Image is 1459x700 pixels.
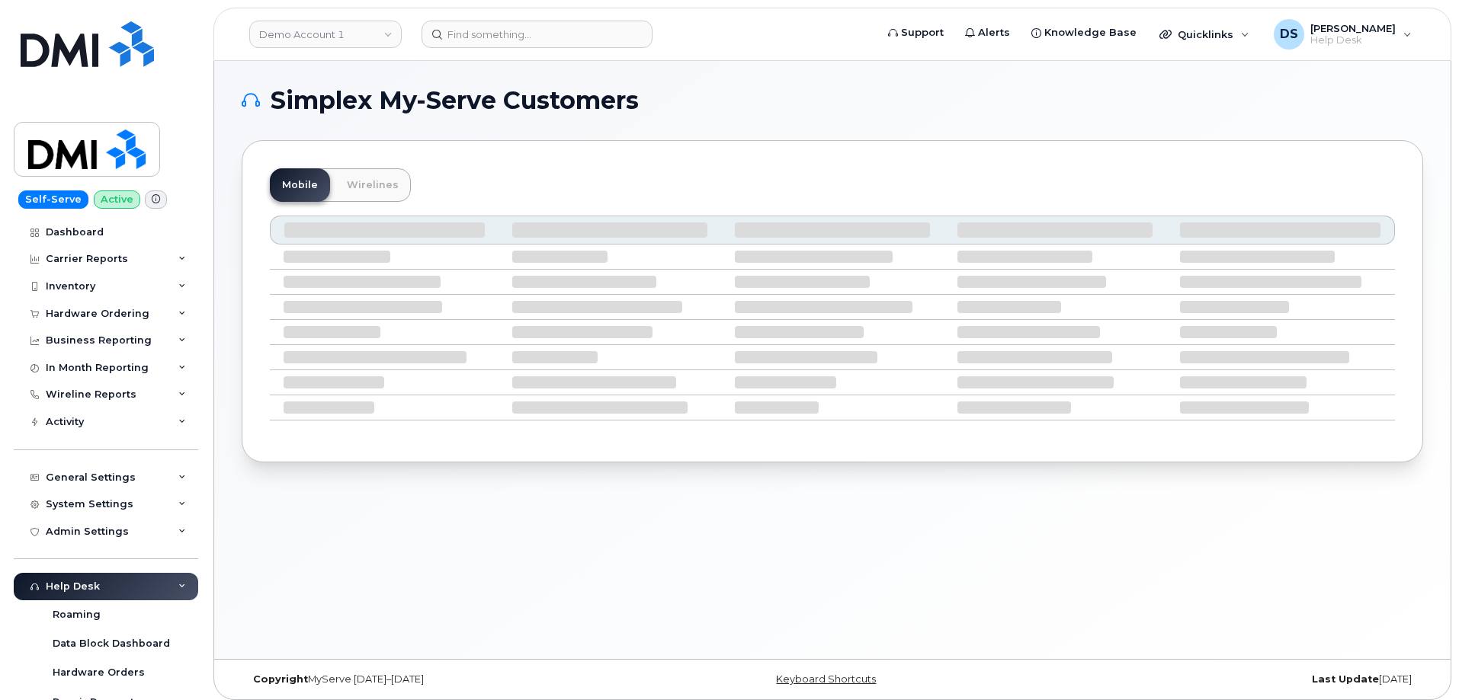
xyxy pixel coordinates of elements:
strong: Copyright [253,673,308,685]
a: Keyboard Shortcuts [776,673,876,685]
a: Mobile [270,168,330,202]
div: [DATE] [1029,673,1423,686]
a: Wirelines [335,168,411,202]
strong: Last Update [1312,673,1379,685]
div: MyServe [DATE]–[DATE] [242,673,636,686]
span: Simplex My-Serve Customers [271,89,639,112]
